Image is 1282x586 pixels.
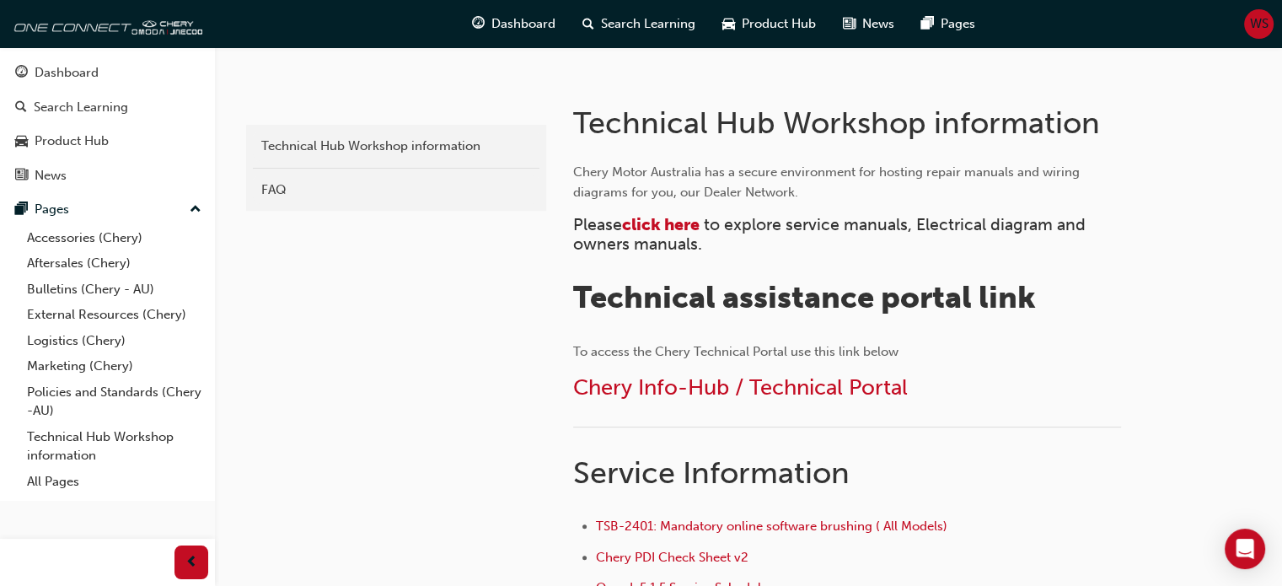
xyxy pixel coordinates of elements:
a: External Resources (Chery) [20,302,208,328]
h1: Technical Hub Workshop information [573,105,1126,142]
div: Technical Hub Workshop information [261,137,531,156]
div: FAQ [261,180,531,200]
button: DashboardSearch LearningProduct HubNews [7,54,208,194]
span: Chery Motor Australia has a secure environment for hosting repair manuals and wiring diagrams for... [573,164,1083,200]
span: guage-icon [472,13,485,35]
span: car-icon [722,13,735,35]
span: up-icon [190,199,201,221]
a: guage-iconDashboard [459,7,569,41]
span: WS [1250,14,1269,34]
span: pages-icon [15,202,28,218]
a: News [7,160,208,191]
span: Please [573,215,622,234]
a: All Pages [20,469,208,495]
span: Dashboard [491,14,555,34]
a: Chery PDI Check Sheet v2 [596,550,748,565]
img: oneconnect [8,7,202,40]
a: TSB-2401: Mandatory online software brushing ( All Models) [596,519,947,534]
a: Dashboard [7,57,208,89]
a: Logistics (Chery) [20,328,208,354]
a: Policies and Standards (Chery -AU) [20,379,208,424]
a: Aftersales (Chery) [20,250,208,277]
span: Service Information [573,454,850,491]
span: Pages [941,14,975,34]
a: car-iconProduct Hub [709,7,829,41]
a: click here [622,215,700,234]
a: Search Learning [7,92,208,123]
a: Product Hub [7,126,208,157]
div: Pages [35,200,69,219]
div: Search Learning [34,98,128,117]
span: news-icon [15,169,28,184]
a: Accessories (Chery) [20,225,208,251]
a: Marketing (Chery) [20,353,208,379]
span: guage-icon [15,66,28,81]
span: to explore service manuals, Electrical diagram and owners manuals. [573,215,1090,254]
span: To access the Chery Technical Portal use this link below [573,344,898,359]
span: search-icon [15,100,27,116]
div: Product Hub [35,132,109,151]
a: news-iconNews [829,7,908,41]
span: news-icon [843,13,856,35]
button: Pages [7,194,208,225]
span: prev-icon [185,552,198,573]
a: Technical Hub Workshop information [253,132,539,161]
a: FAQ [253,175,539,205]
span: Technical assistance portal link [573,279,1036,315]
a: pages-iconPages [908,7,989,41]
span: Search Learning [601,14,695,34]
div: Open Intercom Messenger [1225,529,1265,569]
span: search-icon [582,13,594,35]
div: Dashboard [35,63,99,83]
a: search-iconSearch Learning [569,7,709,41]
a: Bulletins (Chery - AU) [20,277,208,303]
a: Chery Info-Hub / Technical Portal [573,374,908,401]
span: Product Hub [742,14,816,34]
div: News [35,166,67,185]
span: car-icon [15,134,28,149]
span: pages-icon [921,13,934,35]
span: News [862,14,894,34]
a: Technical Hub Workshop information [20,424,208,469]
button: WS [1244,9,1274,39]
